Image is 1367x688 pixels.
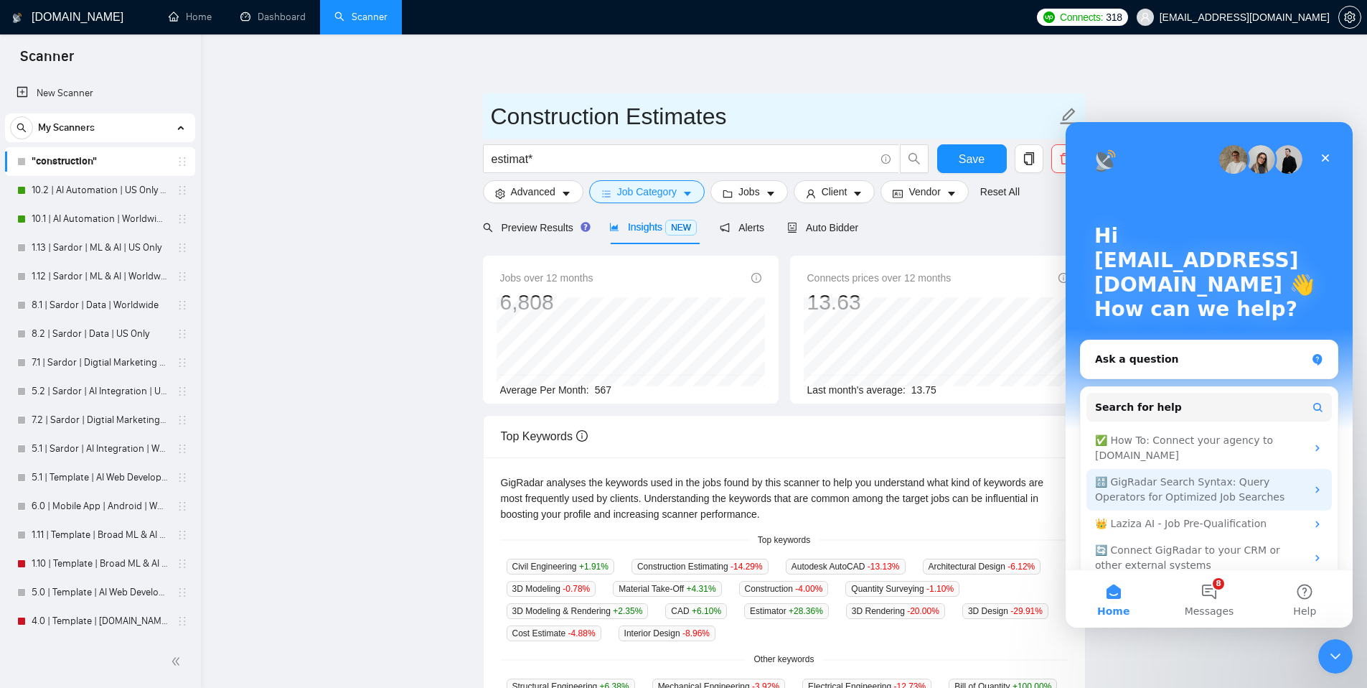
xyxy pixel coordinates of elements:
span: Scanner [9,46,85,76]
a: 8.2 | Sardor | Data | US Only [32,320,168,348]
span: Average Per Month: [500,384,589,396]
span: folder [723,188,733,199]
img: upwork-logo.png [1043,11,1055,23]
input: Scanner name... [491,98,1056,134]
span: holder [177,242,188,254]
span: -4.00 % [795,584,822,594]
button: delete [1051,144,1080,173]
img: logo [12,6,22,29]
span: holder [177,558,188,570]
span: edit [1059,107,1078,126]
span: search [11,123,32,133]
span: holder [177,443,188,455]
a: 7.1 | Sardor | Digtial Marketing PPC | Worldwide [32,348,168,377]
span: info-circle [751,273,761,283]
button: copy [1015,144,1043,173]
button: Save [937,144,1007,173]
button: userClientcaret-down [794,180,875,203]
span: info-circle [1058,273,1068,283]
span: +2.35 % [613,606,642,616]
span: 567 [595,384,611,396]
span: holder [177,472,188,483]
span: caret-down [852,188,863,199]
iframe: Intercom live chat [1066,122,1353,628]
span: -20.00 % [907,606,939,616]
span: copy [1015,152,1043,165]
span: holder [177,414,188,426]
span: 3D Modeling & Rendering [507,603,649,619]
span: Construction Estimating [631,559,769,575]
span: +1.91 % [579,562,609,572]
span: Insights [609,221,697,233]
span: setting [495,188,505,199]
a: 8.1 | Sardor | Data | Worldwide [32,291,168,320]
div: 6,808 [500,289,593,316]
span: Connects: [1060,9,1103,25]
span: holder [177,357,188,368]
span: Other keywords [745,653,822,666]
span: robot [787,223,797,233]
span: holder [177,213,188,225]
span: search [483,223,493,233]
span: info-circle [576,430,588,442]
span: 3D Modeling [507,581,596,597]
span: Save [959,150,985,168]
a: dashboardDashboard [240,11,306,23]
span: Quantity Surveying [845,581,959,597]
span: Civil Engineering [507,559,614,575]
a: 5.2 | Sardor | AI Integration | US Only [32,377,168,406]
span: 13.75 [911,384,936,396]
span: -1.10 % [926,584,954,594]
a: 1.11 | Template | Broad ML & AI | [GEOGRAPHIC_DATA] Only [32,521,168,549]
a: 10.1 | AI Automation | Worldwide | Simple Sardor [32,205,168,233]
a: New Scanner [17,79,184,108]
span: Auto Bidder [787,222,858,233]
div: Top Keywords [501,416,1068,457]
button: settingAdvancedcaret-down [483,180,583,203]
span: +6.10 % [692,606,721,616]
iframe: Intercom live chat [1318,639,1353,674]
span: Autodesk AutoCAD [786,559,906,575]
a: homeHome [169,11,212,23]
a: searchScanner [334,11,387,23]
span: 3D Design [962,603,1048,619]
button: barsJob Categorycaret-down [589,180,705,203]
span: Connects prices over 12 months [807,270,952,286]
span: caret-down [682,188,692,199]
span: Alerts [720,222,764,233]
a: 6.0 | Mobile App | Android | Worldwide [32,492,168,521]
span: holder [177,156,188,167]
span: holder [177,328,188,340]
span: Jobs [738,184,760,200]
span: caret-down [946,188,957,199]
a: 10.2 | AI Automation | US Only | Simple Sardor [32,176,168,205]
span: Advanced [511,184,555,200]
span: Vendor [908,184,940,200]
span: area-chart [609,222,619,232]
span: Jobs over 12 months [500,270,593,286]
input: Search Freelance Jobs... [492,150,875,168]
span: Interior Design [619,626,715,641]
button: folderJobscaret-down [710,180,788,203]
a: 1.10 | Template | Broad ML & AI | Worldwide [32,549,168,578]
span: -13.13 % [868,562,900,572]
span: info-circle [881,154,891,164]
span: CAD [665,603,727,619]
div: 13.63 [807,289,952,316]
a: 1.12 | Sardor | ML & AI | Worldwide [32,262,168,291]
button: setting [1338,6,1361,29]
